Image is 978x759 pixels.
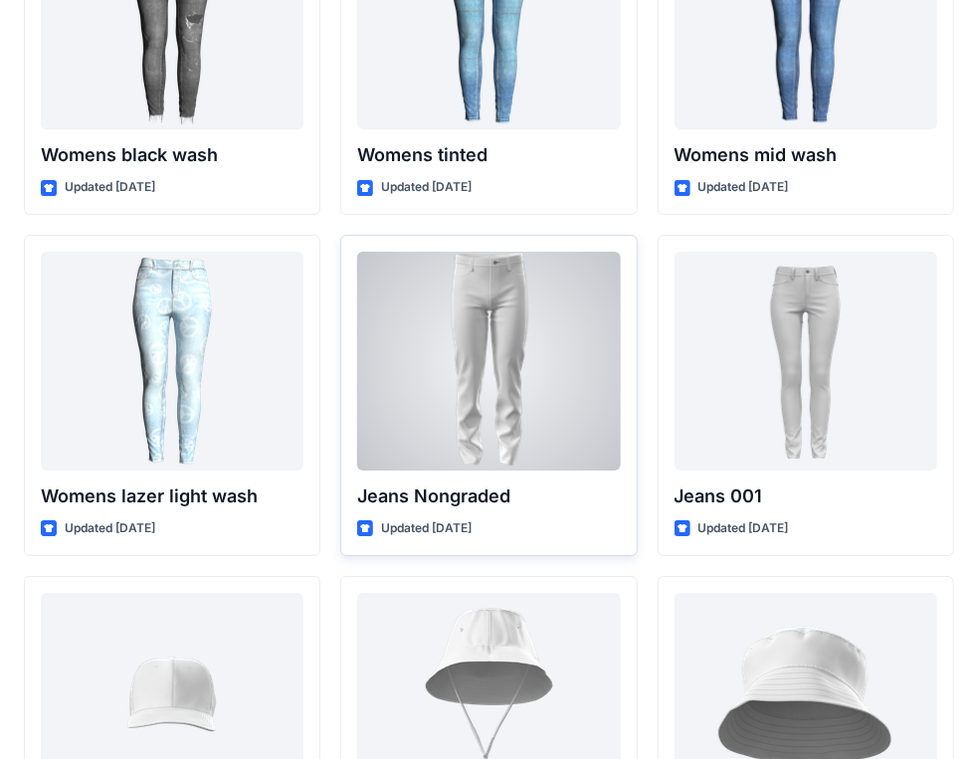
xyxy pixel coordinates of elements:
p: Womens black wash [41,141,303,169]
p: Jeans Nongraded [357,482,620,510]
p: Updated [DATE] [698,518,789,539]
p: Updated [DATE] [65,177,155,198]
p: Updated [DATE] [381,518,472,539]
p: Womens mid wash [675,141,937,169]
a: Jeans 001 [675,252,937,471]
p: Womens tinted [357,141,620,169]
p: Updated [DATE] [65,518,155,539]
p: Updated [DATE] [381,177,472,198]
a: Jeans Nongraded [357,252,620,471]
p: Updated [DATE] [698,177,789,198]
p: Jeans 001 [675,482,937,510]
a: Womens lazer light wash [41,252,303,471]
p: Womens lazer light wash [41,482,303,510]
